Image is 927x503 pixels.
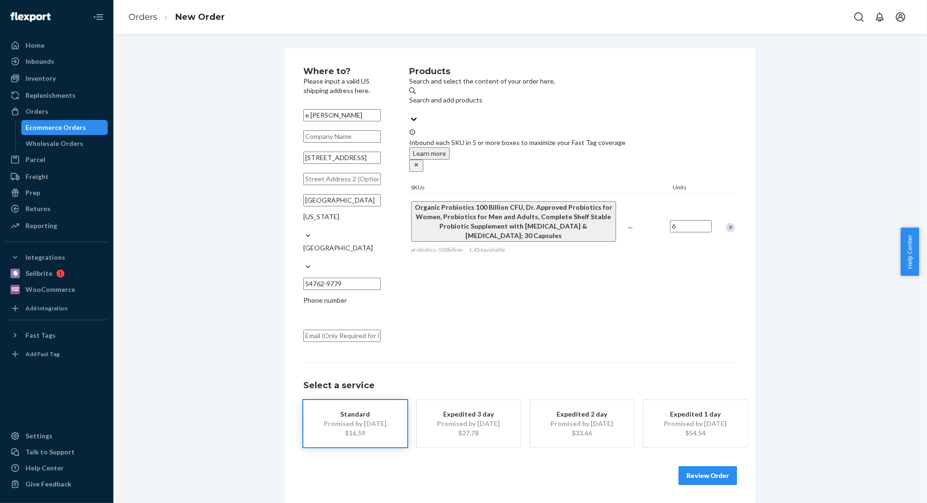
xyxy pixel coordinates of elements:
input: First & Last Name [303,109,381,121]
button: Give Feedback [6,477,108,492]
button: Expedited 3 dayPromised by [DATE]$27.78 [417,400,521,447]
div: Sellbrite [26,269,52,278]
ol: breadcrumbs [121,3,232,31]
div: $27.78 [431,428,506,438]
div: Integrations [26,253,65,262]
p: Search and select the content of your order here. [409,77,737,86]
div: Promised by [DATE] [318,419,393,428]
div: Help Center [26,463,64,473]
div: Inbound each SKU in 5 or more boxes to maximize your Fast Tag coverage [409,128,737,172]
input: ZIP Code [303,278,381,290]
button: Help Center [901,228,919,276]
input: Street Address [303,152,381,164]
div: Expedited 1 day [658,409,733,419]
div: Promised by [DATE] [658,419,733,428]
div: Fast Tags [26,331,56,340]
input: Quantity [670,220,712,232]
button: close [409,160,423,172]
div: Parcel [26,155,45,164]
div: Standard [318,409,393,419]
div: Orders [26,107,48,116]
a: Help Center [6,460,108,476]
a: Wholesale Orders [21,136,108,151]
div: Home [26,41,44,50]
div: WooCommerce [26,285,75,294]
a: WooCommerce [6,282,108,297]
div: Inventory [26,74,56,83]
a: Inventory [6,71,108,86]
button: Open account menu [891,8,910,26]
div: $54.54 [658,428,733,438]
p: Please input a valid US shipping address here. [303,77,381,95]
button: Fast Tags [6,328,108,343]
button: StandardPromised by [DATE]$16.59 [303,400,407,447]
img: Flexport logo [10,12,51,22]
a: Freight [6,169,108,184]
div: Search and add products [409,95,737,105]
button: Expedited 2 dayPromised by [DATE]$33.66 [530,400,634,447]
h1: Select a service [303,381,737,391]
a: New Order [175,12,225,22]
a: Home [6,38,108,53]
div: Returns [26,204,51,213]
input: [US_STATE] [303,222,304,231]
div: [GEOGRAPHIC_DATA] [303,243,381,253]
div: Ecommerce Orders [26,123,86,132]
a: Sellbrite [6,266,108,281]
div: $16.59 [318,428,393,438]
a: Inbounds [6,54,108,69]
button: Learn more [409,147,450,160]
a: Add Integration [6,301,108,316]
a: Orders [6,104,108,119]
div: $33.66 [544,428,620,438]
input: City [303,194,381,206]
button: Open Search Box [850,8,868,26]
span: Phone number [303,296,347,304]
div: Inbounds [26,57,54,66]
div: Expedited 3 day [431,409,506,419]
a: Ecommerce Orders [21,120,108,135]
a: Talk to Support [6,444,108,460]
a: Returns [6,201,108,216]
input: [GEOGRAPHIC_DATA] [303,253,304,262]
div: Reporting [26,221,57,230]
span: Organic Probiotics 100 Billion CFU, Dr. Approved Probiotics for Women, Probiotics for Men and Adu... [415,203,612,239]
a: Prep [6,185,108,200]
a: Settings [6,428,108,443]
div: Units [671,183,713,193]
button: Organic Probiotics 100 Billion CFU, Dr. Approved Probiotics for Women, Probiotics for Men and Adu... [411,201,616,242]
div: SKUs [409,183,671,193]
span: — [627,223,633,231]
button: Expedited 1 dayPromised by [DATE]$54.54 [644,400,747,447]
div: Promised by [DATE] [544,419,620,428]
button: Close Navigation [89,8,108,26]
input: Company Name [303,130,381,143]
div: Add Fast Tag [26,350,60,358]
div: [US_STATE] [303,212,381,222]
a: Reporting [6,218,108,233]
input: Street Address 2 (Optional) [303,173,381,185]
div: Replenishments [26,91,76,100]
div: Add Integration [26,304,68,312]
a: Add Fast Tag [6,347,108,362]
span: probiotics-100billion [411,246,463,253]
button: Integrations [6,250,108,265]
div: Prep [26,188,40,197]
a: Replenishments [6,88,108,103]
span: 1,456 available [469,246,505,253]
div: Talk to Support [26,447,75,457]
a: Orders [129,12,157,22]
div: Promised by [DATE] [431,419,506,428]
input: Search and add products [409,105,410,114]
button: Review Order [678,466,737,485]
input: Email (Only Required for International) [303,330,381,342]
div: Settings [26,431,52,441]
div: Wholesale Orders [26,139,84,148]
div: Expedited 2 day [544,409,620,419]
h2: Products [409,67,737,77]
a: Parcel [6,152,108,167]
button: Open notifications [870,8,889,26]
div: Give Feedback [26,479,71,489]
h2: Where to? [303,67,381,77]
